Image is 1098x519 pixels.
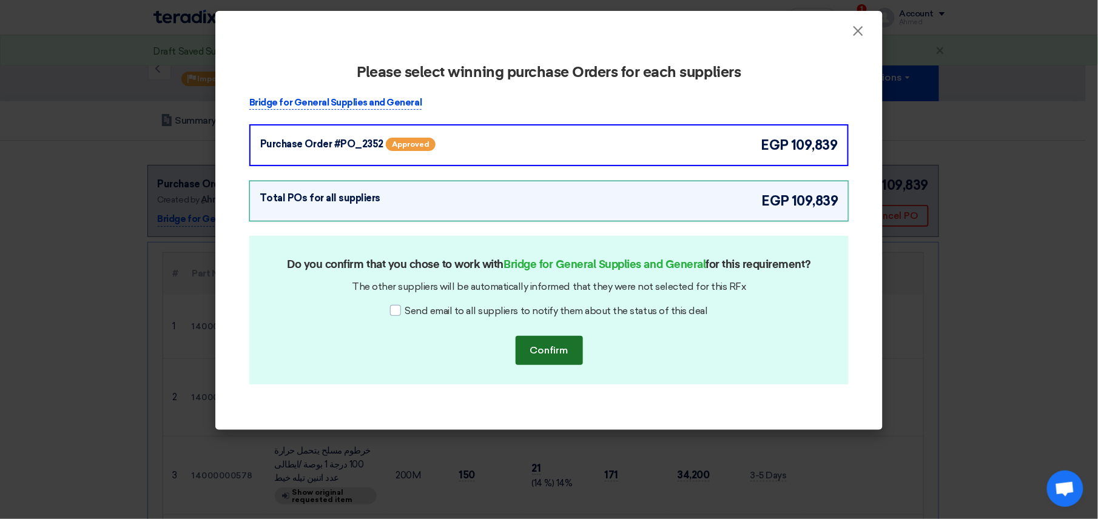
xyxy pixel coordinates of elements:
[504,259,706,270] strong: Bridge for General Supplies and General
[791,135,838,155] span: 109,839
[852,22,864,46] span: ×
[762,191,790,211] span: egp
[249,96,422,110] p: Bridge for General Supplies and General
[516,336,583,365] button: Confirm
[260,191,380,206] div: Total POs for all suppliers
[843,19,874,44] button: Close
[792,191,838,211] span: 109,839
[1047,470,1083,507] a: Open chat
[269,280,829,294] div: The other suppliers will be automatically informed that they were not selected for this RFx
[260,137,383,152] div: Purchase Order #PO_2352
[275,256,823,273] h2: Do you confirm that you chose to work with for this requirement?
[386,138,436,151] span: Approved
[761,135,789,155] span: egp
[249,64,849,81] h2: Please select winning purchase Orders for each suppliers
[405,304,707,318] span: Send email to all suppliers to notify them about the status of this deal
